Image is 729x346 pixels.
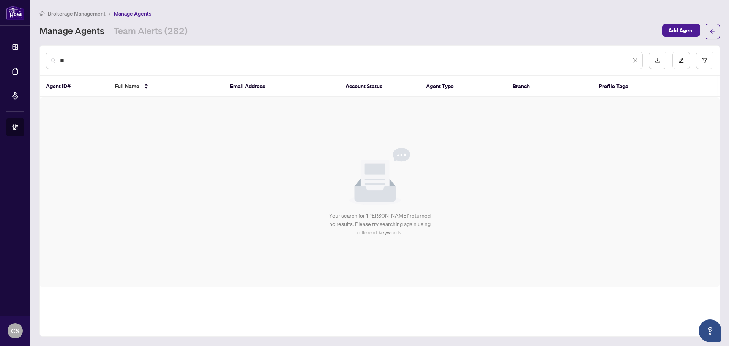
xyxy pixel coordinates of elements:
th: Agent Type [420,76,507,97]
span: home [39,11,45,16]
span: download [655,58,660,63]
span: close [633,58,638,63]
a: Team Alerts (282) [114,25,188,38]
th: Full Name [109,76,224,97]
button: edit [672,52,690,69]
a: Manage Agents [39,25,104,38]
th: Branch [507,76,593,97]
th: Agent ID# [40,76,109,97]
img: Null State Icon [349,148,410,205]
span: Manage Agents [114,10,151,17]
div: Your search for '[PERSON_NAME]' returned no results. Please try searching again using different k... [328,212,431,237]
th: Email Address [224,76,339,97]
th: Profile Tags [593,76,691,97]
li: / [109,9,111,18]
span: arrow-left [710,29,715,34]
span: filter [702,58,707,63]
button: download [649,52,666,69]
span: Full Name [115,82,139,90]
span: edit [679,58,684,63]
button: filter [696,52,713,69]
span: Add Agent [668,24,694,36]
th: Account Status [339,76,420,97]
span: CS [11,325,20,336]
button: Add Agent [662,24,700,37]
span: Brokerage Management [48,10,106,17]
button: Open asap [699,319,721,342]
img: logo [6,6,24,20]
